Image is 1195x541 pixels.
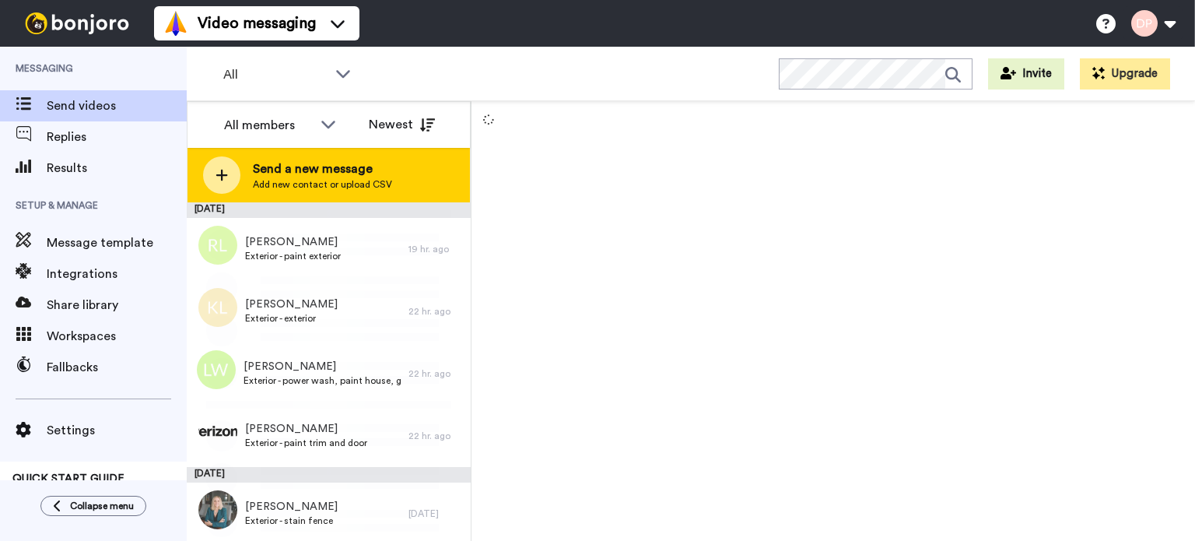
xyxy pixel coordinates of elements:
[187,467,471,483] div: [DATE]
[224,116,313,135] div: All members
[245,437,367,449] span: Exterior - paint trim and door
[408,243,463,255] div: 19 hr. ago
[244,374,401,387] span: Exterior - power wash, paint house, garage & gazabo
[245,312,338,325] span: Exterior - exterior
[988,58,1064,90] button: Invite
[408,508,463,520] div: [DATE]
[408,305,463,318] div: 22 hr. ago
[47,265,187,283] span: Integrations
[198,12,316,34] span: Video messaging
[357,109,447,140] button: Newest
[47,97,187,115] span: Send videos
[198,288,237,327] img: kl.png
[197,350,236,389] img: lw.png
[12,473,124,484] span: QUICK START GUIDE
[408,430,463,442] div: 22 hr. ago
[253,178,392,191] span: Add new contact or upload CSV
[163,11,188,36] img: vm-color.svg
[198,490,237,529] img: fe21ac77-1ebf-472f-ba21-42e7946acc19.jpg
[245,515,338,527] span: Exterior - stain fence
[40,496,146,516] button: Collapse menu
[47,159,187,177] span: Results
[245,421,367,437] span: [PERSON_NAME]
[187,202,471,218] div: [DATE]
[47,234,187,252] span: Message template
[47,128,187,146] span: Replies
[245,499,338,515] span: [PERSON_NAME]
[1080,58,1170,90] button: Upgrade
[47,327,187,346] span: Workspaces
[47,296,187,314] span: Share library
[19,12,135,34] img: bj-logo-header-white.svg
[245,250,341,262] span: Exterior - paint exterior
[223,65,328,84] span: All
[198,226,237,265] img: rl.png
[198,413,237,451] img: a6d56a08-8fd9-4444-baf9-305611af1d50.png
[47,358,187,377] span: Fallbacks
[408,367,463,380] div: 22 hr. ago
[244,359,401,374] span: [PERSON_NAME]
[47,421,187,440] span: Settings
[245,297,338,312] span: [PERSON_NAME]
[245,234,341,250] span: [PERSON_NAME]
[253,160,392,178] span: Send a new message
[70,500,134,512] span: Collapse menu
